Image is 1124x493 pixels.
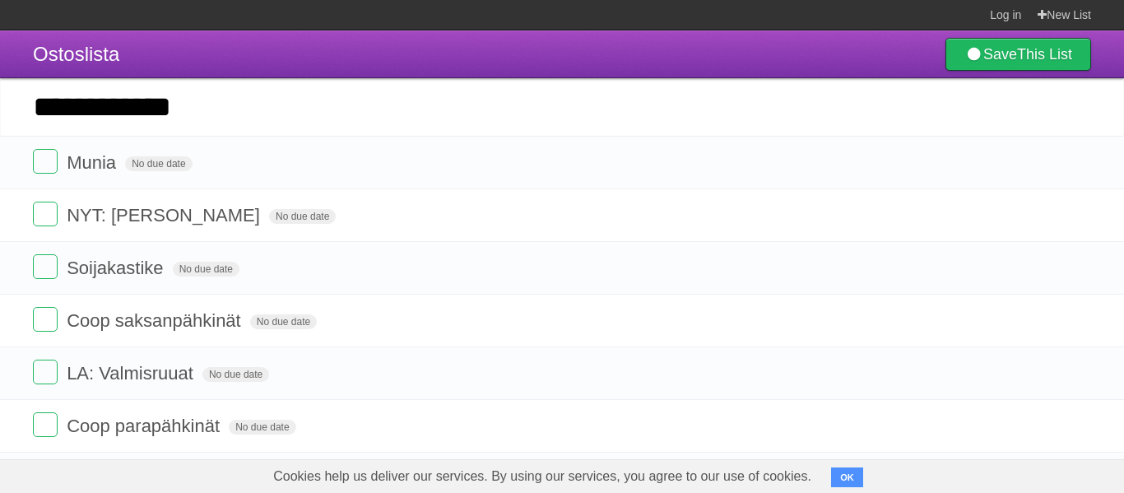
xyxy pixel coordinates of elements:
b: This List [1017,46,1072,63]
span: NYT: [PERSON_NAME] [67,205,264,226]
span: Coop saksanpähkinät [67,310,245,331]
span: No due date [229,420,295,435]
span: Soijakastike [67,258,167,278]
span: Ostoslista [33,43,119,65]
span: No due date [173,262,239,277]
button: OK [831,467,863,487]
span: Coop parapähkinät [67,416,224,436]
span: No due date [269,209,336,224]
span: LA: Valmisruuat [67,363,197,384]
label: Done [33,307,58,332]
label: Done [33,254,58,279]
span: Cookies help us deliver our services. By using our services, you agree to our use of cookies. [257,460,828,493]
a: SaveThis List [945,38,1091,71]
label: Done [33,360,58,384]
label: Done [33,202,58,226]
label: Done [33,149,58,174]
span: No due date [250,314,317,329]
span: Munia [67,152,120,173]
label: Done [33,412,58,437]
span: No due date [125,156,192,171]
span: No due date [202,367,269,382]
